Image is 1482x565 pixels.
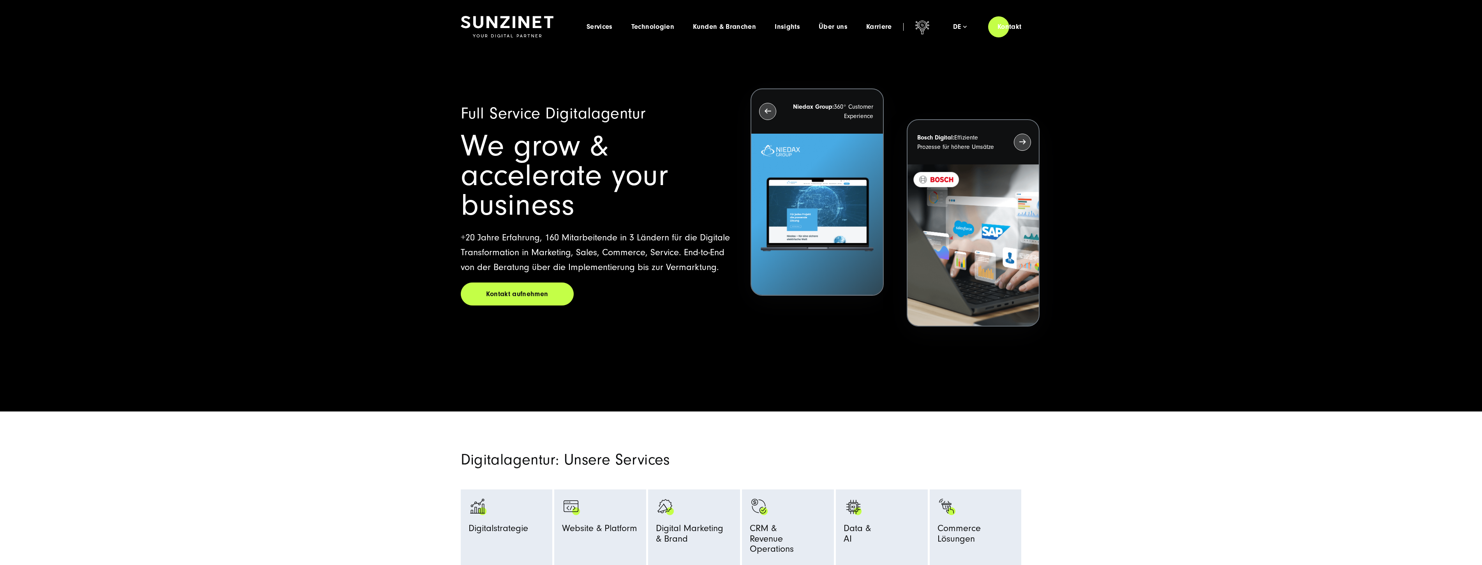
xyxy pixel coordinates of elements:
[461,230,732,275] p: +20 Jahre Erfahrung, 160 Mitarbeitende in 3 Ländern für die Digitale Transformation in Marketing,...
[693,23,756,31] a: Kunden & Branchen
[587,23,613,31] a: Services
[793,103,834,110] strong: Niedax Group:
[917,133,1000,152] p: Effiziente Prozesse für höhere Umsätze
[656,523,723,547] span: Digital Marketing & Brand
[751,134,883,295] img: Letztes Projekt von Niedax. Ein Laptop auf dem die Niedax Website geöffnet ist, auf blauem Hinter...
[461,282,574,305] a: Kontakt aufnehmen
[907,119,1040,327] button: Bosch Digital:Effiziente Prozesse für höhere Umsätze BOSCH - Kundeprojekt - Digital Transformatio...
[461,450,831,469] h2: Digitalagentur: Unsere Services
[775,23,800,31] a: Insights
[819,23,848,31] a: Über uns
[562,523,637,537] span: Website & Platform
[461,131,732,220] h1: We grow & accelerate your business
[750,523,826,558] span: CRM & Revenue Operations
[917,134,954,141] strong: Bosch Digital:
[937,523,1014,547] span: Commerce Lösungen
[751,88,883,296] button: Niedax Group:360° Customer Experience Letztes Projekt von Niedax. Ein Laptop auf dem die Niedax W...
[461,16,553,38] img: SUNZINET Full Service Digital Agentur
[461,104,645,123] span: Full Service Digitalagentur
[988,16,1031,38] a: Kontakt
[844,523,871,547] span: Data & AI
[631,23,674,31] a: Technologien
[866,23,892,31] a: Karriere
[469,523,528,537] span: Digitalstrategie
[908,164,1039,326] img: BOSCH - Kundeprojekt - Digital Transformation Agentur SUNZINET
[953,23,967,31] div: de
[790,102,873,121] p: 360° Customer Experience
